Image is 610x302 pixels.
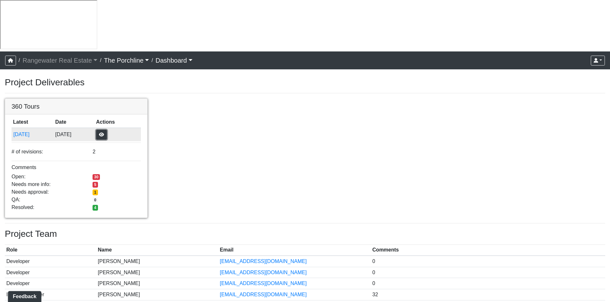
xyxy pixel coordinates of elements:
td: [PERSON_NAME] [96,267,218,278]
td: 0 [371,256,605,267]
td: Developer [5,267,96,278]
td: 0 [371,267,605,278]
th: Email [218,245,371,256]
a: Rangewater Real Estate [22,54,97,67]
a: [EMAIL_ADDRESS][DOMAIN_NAME] [220,281,307,286]
td: 32 [371,289,605,300]
a: The Porchline [104,54,149,67]
th: Name [96,245,218,256]
td: 0 [371,278,605,289]
th: Comments [371,245,605,256]
td: 1N9XpftJkkEiNCK7vHjT2Z [12,128,54,141]
a: [EMAIL_ADDRESS][DOMAIN_NAME] [220,292,307,297]
h3: Project Deliverables [5,77,605,88]
td: Interior Designer [5,289,96,300]
a: [EMAIL_ADDRESS][DOMAIN_NAME] [220,270,307,275]
h3: Project Team [5,228,605,239]
td: [PERSON_NAME] [96,278,218,289]
td: Developer [5,256,96,267]
span: / [149,54,155,67]
iframe: Ybug feedback widget [5,289,43,302]
th: Role [5,245,96,256]
td: [PERSON_NAME] [96,256,218,267]
a: [EMAIL_ADDRESS][DOMAIN_NAME] [220,259,307,264]
a: Dashboard [156,54,192,67]
td: [PERSON_NAME] [96,289,218,300]
td: Developer [5,278,96,289]
span: / [97,54,104,67]
button: [DATE] [13,130,52,139]
span: / [16,54,22,67]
